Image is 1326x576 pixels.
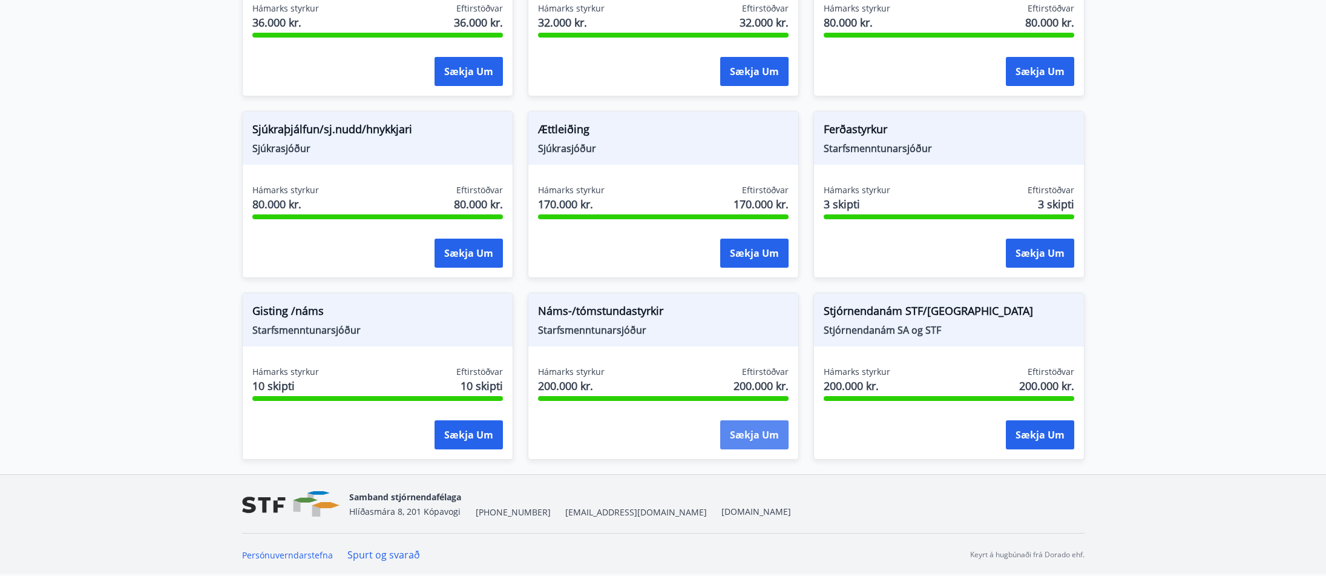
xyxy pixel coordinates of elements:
[742,184,789,196] span: Eftirstöðvar
[242,491,340,517] img: vjCaq2fThgY3EUYqSgpjEiBg6WP39ov69hlhuPVN.png
[538,196,605,212] span: 170.000 kr.
[1006,239,1074,268] button: Sækja um
[252,184,319,196] span: Hámarks styrkur
[538,366,605,378] span: Hámarks styrkur
[456,366,503,378] span: Eftirstöðvar
[1006,57,1074,86] button: Sækja um
[538,378,605,394] span: 200.000 kr.
[347,548,420,561] a: Spurt og svarað
[252,303,503,323] span: Gisting /náms
[461,378,503,394] span: 10 skipti
[435,239,503,268] button: Sækja um
[824,142,1074,155] span: Starfsmenntunarsjóður
[824,15,890,30] span: 80.000 kr.
[538,121,789,142] span: Ættleiðing
[456,2,503,15] span: Eftirstöðvar
[538,323,789,337] span: Starfsmenntunarsjóður
[538,2,605,15] span: Hámarks styrkur
[252,15,319,30] span: 36.000 kr.
[742,366,789,378] span: Eftirstöðvar
[538,15,605,30] span: 32.000 kr.
[720,57,789,86] button: Sækja um
[720,239,789,268] button: Sækja um
[435,420,503,449] button: Sækja um
[742,2,789,15] span: Eftirstöðvar
[824,303,1074,323] span: Stjórnendanám STF/[GEOGRAPHIC_DATA]
[1019,378,1074,394] span: 200.000 kr.
[1028,184,1074,196] span: Eftirstöðvar
[734,196,789,212] span: 170.000 kr.
[252,2,319,15] span: Hámarks styrkur
[1038,196,1074,212] span: 3 skipti
[538,142,789,155] span: Sjúkrasjóður
[349,506,461,517] span: Hlíðasmára 8, 201 Kópavogi
[1025,15,1074,30] span: 80.000 kr.
[740,15,789,30] span: 32.000 kr.
[824,121,1074,142] span: Ferðastyrkur
[538,303,789,323] span: Náms-/tómstundastyrkir
[1028,2,1074,15] span: Eftirstöðvar
[252,196,319,212] span: 80.000 kr.
[734,378,789,394] span: 200.000 kr.
[824,378,890,394] span: 200.000 kr.
[454,15,503,30] span: 36.000 kr.
[252,323,503,337] span: Starfsmenntunarsjóður
[824,323,1074,337] span: Stjórnendanám SA og STF
[454,196,503,212] span: 80.000 kr.
[476,506,551,518] span: [PHONE_NUMBER]
[1028,366,1074,378] span: Eftirstöðvar
[970,549,1085,560] p: Keyrt á hugbúnaði frá Dorado ehf.
[1006,420,1074,449] button: Sækja um
[252,378,319,394] span: 10 skipti
[824,196,890,212] span: 3 skipti
[721,506,791,517] a: [DOMAIN_NAME]
[252,142,503,155] span: Sjúkrasjóður
[720,420,789,449] button: Sækja um
[538,184,605,196] span: Hámarks styrkur
[565,506,707,518] span: [EMAIL_ADDRESS][DOMAIN_NAME]
[435,57,503,86] button: Sækja um
[242,549,333,561] a: Persónuverndarstefna
[349,491,461,503] span: Samband stjórnendafélaga
[824,366,890,378] span: Hámarks styrkur
[252,366,319,378] span: Hámarks styrkur
[252,121,503,142] span: Sjúkraþjálfun/sj.nudd/hnykkjari
[824,184,890,196] span: Hámarks styrkur
[824,2,890,15] span: Hámarks styrkur
[456,184,503,196] span: Eftirstöðvar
